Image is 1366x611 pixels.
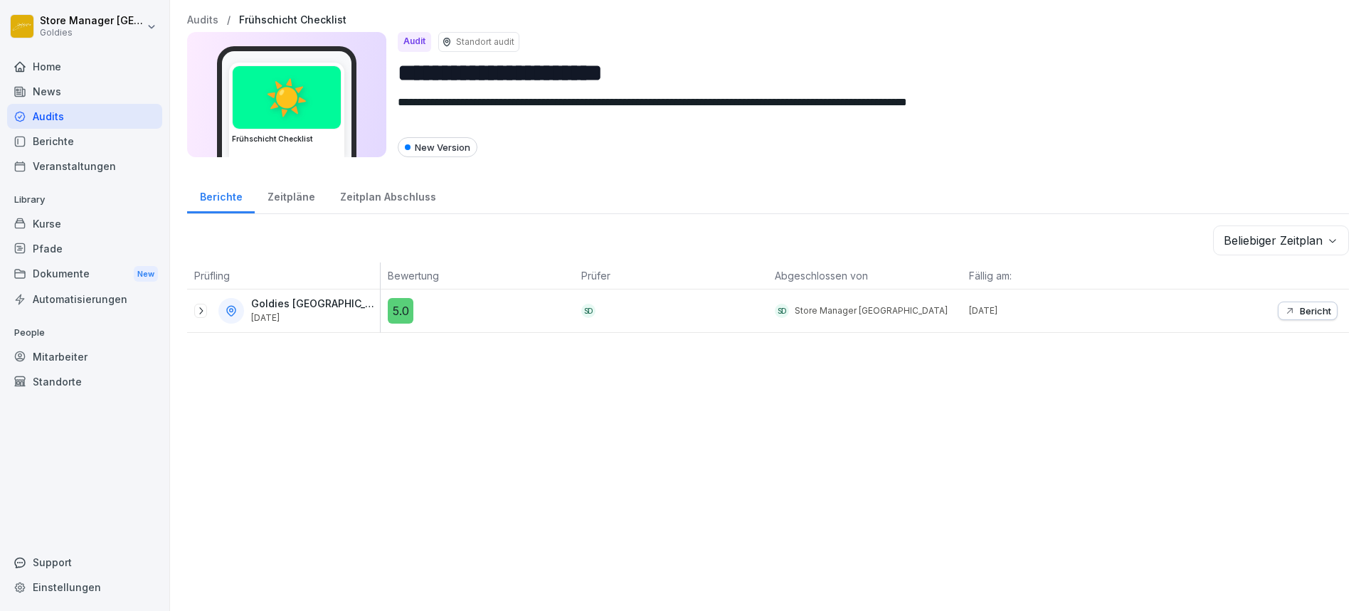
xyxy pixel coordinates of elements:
a: News [7,79,162,104]
div: Support [7,550,162,575]
div: Audit [398,32,431,52]
p: Abgeschlossen von [775,268,954,283]
a: Audits [187,14,218,26]
p: Bericht [1300,305,1331,317]
p: Standort audit [456,36,514,48]
a: Audits [7,104,162,129]
p: [DATE] [251,313,377,323]
button: Bericht [1278,302,1338,320]
div: SD [775,304,789,318]
a: Einstellungen [7,575,162,600]
h3: Frühschicht Checklist [232,134,341,144]
th: Fällig am: [962,262,1155,289]
a: DokumenteNew [7,261,162,287]
p: Goldies [GEOGRAPHIC_DATA] [251,298,377,310]
div: New Version [398,137,477,157]
a: Standorte [7,369,162,394]
a: Berichte [7,129,162,154]
a: Veranstaltungen [7,154,162,179]
p: Bewertung [388,268,567,283]
a: Pfade [7,236,162,261]
p: Store Manager [GEOGRAPHIC_DATA] [40,15,144,27]
a: Automatisierungen [7,287,162,312]
p: Library [7,188,162,211]
th: Prüfer [574,262,768,289]
a: Kurse [7,211,162,236]
p: [DATE] [969,304,1155,317]
div: New [134,266,158,282]
p: / [227,14,231,26]
a: Zeitpläne [255,177,327,213]
div: Dokumente [7,261,162,287]
div: SD [581,304,595,318]
div: 5.0 [388,298,413,324]
p: Store Manager [GEOGRAPHIC_DATA] [795,304,948,317]
p: Goldies [40,28,144,38]
p: People [7,322,162,344]
div: ☀️ [233,66,341,129]
a: Frühschicht Checklist [239,14,346,26]
a: Home [7,54,162,79]
p: Prüfling [194,268,373,283]
a: Berichte [187,177,255,213]
a: Zeitplan Abschluss [327,177,448,213]
a: Mitarbeiter [7,344,162,369]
